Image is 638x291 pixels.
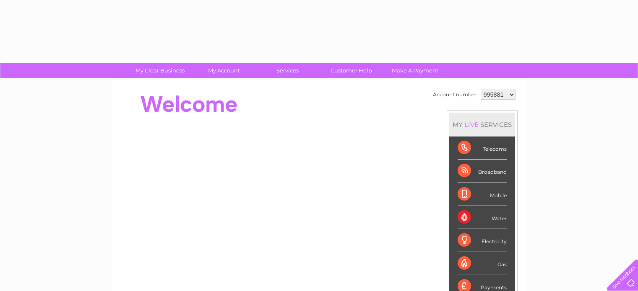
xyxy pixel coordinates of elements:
div: Water [458,206,507,229]
div: Mobile [458,183,507,206]
a: Make A Payment [380,63,450,78]
div: Broadband [458,160,507,183]
div: MY SERVICES [449,113,515,136]
a: My Account [189,63,258,78]
div: Gas [458,252,507,275]
div: Electricity [458,229,507,252]
a: My Clear Business [125,63,195,78]
td: Account number [431,88,479,102]
div: Telecoms [458,136,507,160]
a: Services [253,63,322,78]
div: LIVE [463,121,480,129]
a: Customer Help [317,63,386,78]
